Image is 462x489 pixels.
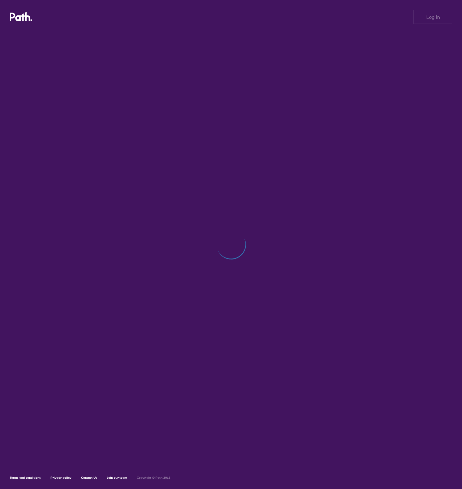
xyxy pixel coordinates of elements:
[10,476,41,480] a: Terms and conditions
[81,476,97,480] a: Contact Us
[137,476,171,480] h6: Copyright © Path 2018
[426,14,440,20] span: Log in
[414,10,452,24] button: Log in
[107,476,127,480] a: Join our team
[51,476,71,480] a: Privacy policy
